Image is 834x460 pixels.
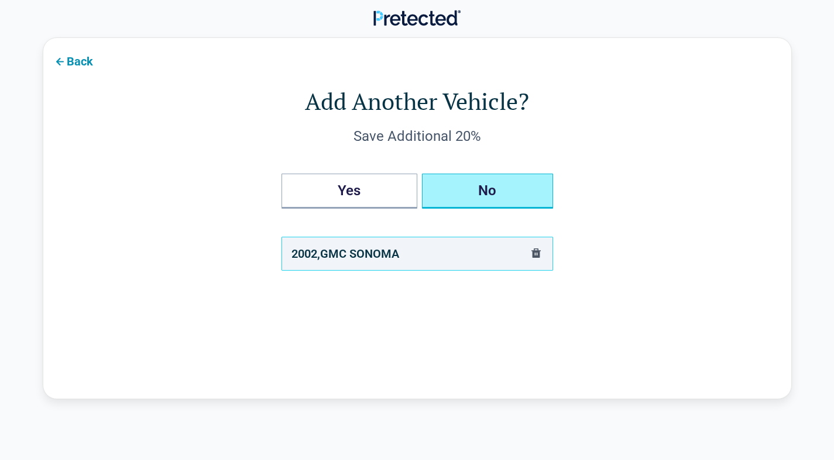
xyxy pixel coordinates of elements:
button: No [422,174,553,209]
button: Yes [282,174,417,209]
div: Save Additional 20% [90,127,744,146]
button: Back [43,47,102,74]
h1: Add Another Vehicle? [90,85,744,117]
div: 2002 , GMC SONOMA [291,244,399,263]
button: delete [529,246,543,262]
div: Add Another Vehicles? [282,174,553,209]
